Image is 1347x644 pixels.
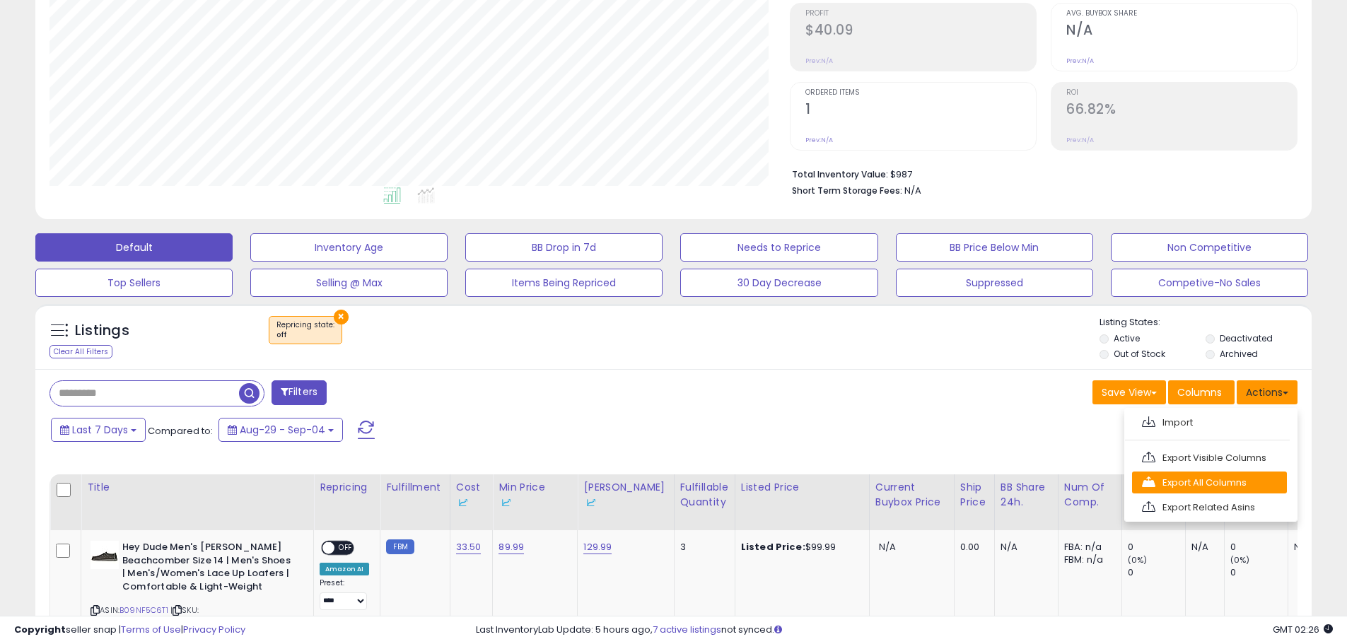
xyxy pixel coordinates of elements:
div: 0 [1128,566,1185,579]
h2: N/A [1066,22,1297,41]
div: 0.00 [960,541,984,554]
span: 2025-09-12 02:26 GMT [1273,623,1333,636]
button: Items Being Repriced [465,269,663,297]
span: ROI [1066,89,1297,97]
button: Aug-29 - Sep-04 [218,418,343,442]
div: Amazon AI [320,563,369,575]
button: Competive-No Sales [1111,269,1308,297]
div: Ship Price [960,480,989,510]
small: Prev: N/A [1066,136,1094,144]
div: Listed Price [741,480,863,495]
span: N/A [879,540,896,554]
span: N/A [904,184,921,197]
label: Deactivated [1220,332,1273,344]
button: Selling @ Max [250,269,448,297]
div: N/A [1001,541,1047,554]
div: Fulfillment [386,480,443,495]
label: Archived [1220,348,1258,360]
label: Out of Stock [1114,348,1165,360]
div: Repricing [320,480,374,495]
a: Import [1132,411,1287,433]
span: Repricing state : [276,320,334,341]
small: Prev: N/A [805,136,833,144]
button: Default [35,233,233,262]
div: off [276,330,334,340]
div: BB Share 24h. [1001,480,1052,510]
button: Needs to Reprice [680,233,877,262]
div: [PERSON_NAME] [583,480,667,510]
span: OFF [334,542,357,554]
button: Suppressed [896,269,1093,297]
span: Last 7 Days [72,423,128,437]
h2: 1 [805,101,1036,120]
b: Total Inventory Value: [792,168,888,180]
li: $987 [792,165,1287,182]
span: Aug-29 - Sep-04 [240,423,325,437]
div: Fulfillable Quantity [680,480,729,510]
div: Preset: [320,578,369,610]
small: (0%) [1230,554,1250,566]
div: Cost [456,480,487,510]
button: Actions [1237,380,1298,404]
div: Some or all of the values in this column are provided from Inventory Lab. [583,495,667,510]
button: Save View [1092,380,1166,404]
label: Active [1114,332,1140,344]
div: $99.99 [741,541,858,554]
button: Filters [272,380,327,405]
div: Some or all of the values in this column are provided from Inventory Lab. [498,495,571,510]
div: Last InventoryLab Update: 5 hours ago, not synced. [476,623,1333,637]
a: 7 active listings [653,623,721,636]
img: 41RVBKfm02L._SL40_.jpg [91,541,119,569]
div: Title [87,480,308,495]
b: Short Term Storage Fees: [792,185,902,197]
div: 0 [1128,541,1185,554]
small: FBM [386,539,414,554]
img: InventoryLab Logo [498,496,513,510]
a: Export Visible Columns [1132,447,1287,469]
a: 129.99 [583,540,612,554]
a: 33.50 [456,540,482,554]
div: Clear All Filters [49,345,112,358]
button: 30 Day Decrease [680,269,877,297]
span: Profit [805,10,1036,18]
div: 3 [680,541,724,554]
span: Avg. Buybox Share [1066,10,1297,18]
div: Current Buybox Price [875,480,948,510]
span: Compared to: [148,424,213,438]
button: BB Drop in 7d [465,233,663,262]
a: 89.99 [498,540,524,554]
div: Num of Comp. [1064,480,1116,510]
div: seller snap | | [14,623,245,637]
h2: 66.82% [1066,101,1297,120]
h2: $40.09 [805,22,1036,41]
button: Non Competitive [1111,233,1308,262]
h5: Listings [75,321,129,341]
span: Columns [1177,385,1222,399]
a: Export Related Asins [1132,496,1287,518]
div: Some or all of the values in this column are provided from Inventory Lab. [456,495,487,510]
button: Last 7 Days [51,418,146,442]
button: × [334,310,349,324]
a: Privacy Policy [183,623,245,636]
button: Top Sellers [35,269,233,297]
button: Columns [1168,380,1235,404]
div: 0 [1230,541,1288,554]
img: InventoryLab Logo [456,496,470,510]
p: Listing States: [1100,316,1312,329]
button: BB Price Below Min [896,233,1093,262]
small: (0%) [1128,554,1148,566]
a: Export All Columns [1132,472,1287,493]
div: N/A [1191,541,1213,554]
small: Prev: N/A [805,57,833,65]
div: FBM: n/a [1064,554,1111,566]
span: Ordered Items [805,89,1036,97]
img: InventoryLab Logo [583,496,597,510]
strong: Copyright [14,623,66,636]
b: Hey Dude Men's [PERSON_NAME] Beachcomber Size 14 | Men's Shoes | Men's/Women's Lace Up Loafers | ... [122,541,294,597]
div: FBA: n/a [1064,541,1111,554]
small: Prev: N/A [1066,57,1094,65]
a: Terms of Use [121,623,181,636]
div: Min Price [498,480,571,510]
button: Inventory Age [250,233,448,262]
b: Listed Price: [741,540,805,554]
